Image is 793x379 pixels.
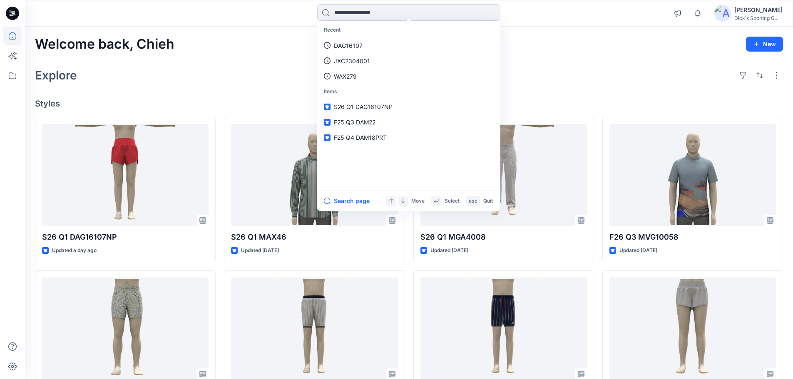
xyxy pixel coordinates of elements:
a: S26 Q1 MGA4008 [420,124,587,227]
p: WAX279 [334,72,357,81]
a: S26 Q1 MAX46 [231,124,398,227]
p: F26 Q3 MVG10058 [609,231,776,243]
p: Items [319,84,499,99]
span: S26 Q1 DAG16107NP [334,103,393,110]
div: [PERSON_NAME] [734,5,783,15]
p: esc [469,197,477,206]
p: JXC2304001 [334,57,370,65]
a: JXC2304001 [319,53,499,69]
h4: Styles [35,99,783,109]
p: S26 Q1 DAG16107NP [42,231,209,243]
p: Updated [DATE] [241,246,279,255]
a: F25 Q3 DAM22 [319,114,499,130]
span: F25 Q4 DAM18PRT [334,134,387,141]
a: S26 Q1 DAG16107NP [42,124,209,227]
a: WAX279 [319,69,499,84]
button: New [746,37,783,52]
p: Quit [483,197,493,206]
h2: Explore [35,69,77,82]
p: S26 Q1 MAX46 [231,231,398,243]
p: Move [411,197,425,206]
a: S26 Q1 DAG16107NP [319,99,499,114]
a: F25 Q4 DAM18PRT [319,130,499,145]
p: Recent [319,22,499,38]
p: Updated [DATE] [619,246,657,255]
h2: Welcome back, Chieh [35,37,174,52]
span: F25 Q3 DAM22 [334,119,375,126]
img: avatar [714,5,731,22]
a: F26 Q3 MVG10058 [609,124,776,227]
p: S26 Q1 MGA4008 [420,231,587,243]
button: Search page [324,196,370,206]
p: Updated [DATE] [430,246,468,255]
div: Dick's Sporting G... [734,15,783,21]
p: Select [445,197,460,206]
p: Updated a day ago [52,246,97,255]
p: DAG16107 [334,41,363,50]
a: DAG16107 [319,38,499,53]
